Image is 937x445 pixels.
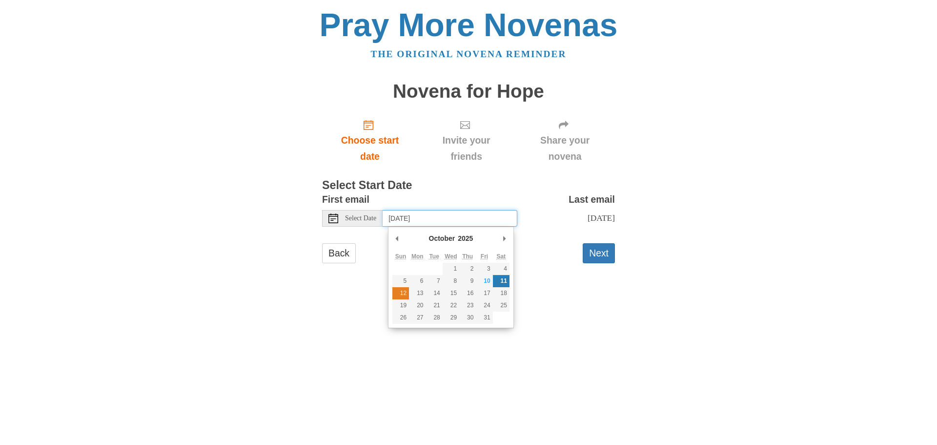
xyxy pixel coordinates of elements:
[322,243,356,263] a: Back
[392,231,402,246] button: Previous Month
[392,299,409,312] button: 19
[443,299,459,312] button: 22
[426,299,443,312] button: 21
[345,215,376,222] span: Select Date
[429,253,439,260] abbr: Tuesday
[332,132,408,165] span: Choose start date
[459,263,476,275] button: 2
[443,312,459,324] button: 29
[456,231,474,246] div: 2025
[462,253,473,260] abbr: Thursday
[371,49,567,59] a: The original novena reminder
[322,191,369,208] label: First email
[459,287,476,299] button: 16
[409,287,426,299] button: 13
[443,275,459,287] button: 8
[322,179,615,192] h3: Select Start Date
[443,263,459,275] button: 1
[493,275,509,287] button: 11
[588,213,615,223] span: [DATE]
[409,312,426,324] button: 27
[443,287,459,299] button: 15
[476,275,492,287] button: 10
[392,312,409,324] button: 26
[583,243,615,263] button: Next
[569,191,615,208] label: Last email
[322,111,418,170] a: Choose start date
[426,312,443,324] button: 28
[445,253,457,260] abbr: Wednesday
[525,132,605,165] span: Share your novena
[322,81,615,102] h1: Novena for Hope
[395,253,407,260] abbr: Sunday
[426,275,443,287] button: 7
[476,312,492,324] button: 31
[320,7,618,43] a: Pray More Novenas
[409,299,426,312] button: 20
[383,210,517,227] input: Use the arrow keys to pick a date
[496,253,506,260] abbr: Saturday
[493,263,509,275] button: 4
[426,287,443,299] button: 14
[428,231,457,246] div: October
[459,299,476,312] button: 23
[411,253,424,260] abbr: Monday
[481,253,488,260] abbr: Friday
[476,287,492,299] button: 17
[428,132,505,165] span: Invite your friends
[476,263,492,275] button: 3
[493,287,509,299] button: 18
[515,111,615,170] div: Click "Next" to confirm your start date first.
[500,231,509,246] button: Next Month
[493,299,509,312] button: 25
[392,287,409,299] button: 12
[418,111,515,170] div: Click "Next" to confirm your start date first.
[459,312,476,324] button: 30
[392,275,409,287] button: 5
[409,275,426,287] button: 6
[476,299,492,312] button: 24
[459,275,476,287] button: 9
